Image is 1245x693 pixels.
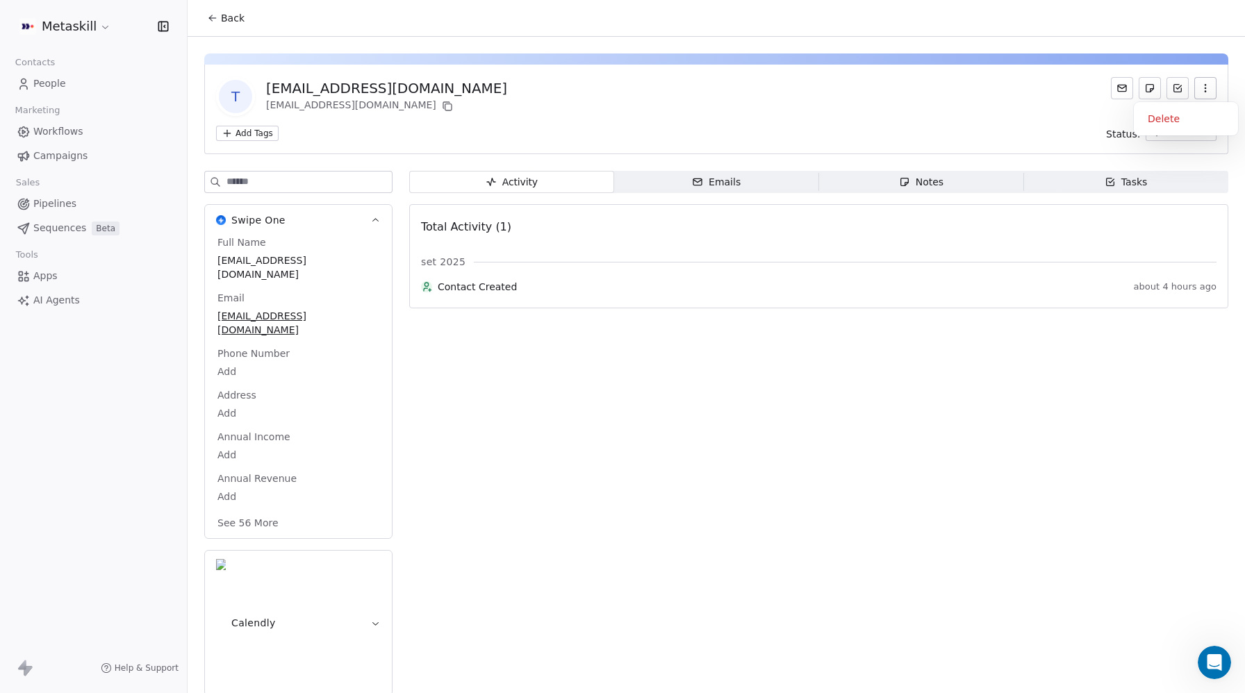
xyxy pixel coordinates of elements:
[61,143,188,168] a: [URL][DOMAIN_NAME]
[22,311,74,319] div: Fin • 1h ago
[215,388,259,402] span: Address
[33,124,83,139] span: Workflows
[1139,108,1232,130] div: Delete
[221,11,245,25] span: Back
[61,157,188,182] a: [URL][DOMAIN_NAME]
[50,80,267,192] div: Please, asap, because we need to go live and i cannot activate our workflowwhich is the issue? be...
[231,213,286,227] span: Swipe One
[238,449,261,471] button: Send a message…
[33,293,80,308] span: AI Agents
[33,269,58,283] span: Apps
[216,215,226,225] img: Swipe One
[215,430,293,444] span: Annual Income
[219,80,252,113] span: t
[33,76,66,91] span: People
[1106,127,1140,141] span: Status:
[17,15,114,38] button: Metaskill
[217,309,379,337] span: [EMAIL_ADDRESS][DOMAIN_NAME]
[11,80,267,203] div: Darya says…
[11,289,176,312] a: AI Agents
[1105,175,1148,190] div: Tasks
[67,17,173,31] p: The team can also help
[1134,281,1217,292] span: about 4 hours ago
[9,52,61,73] span: Contacts
[11,203,267,339] div: Fin says…
[42,17,97,35] span: Metaskill
[215,291,247,305] span: Email
[205,205,392,235] button: Swipe OneSwipe One
[205,235,392,538] div: Swipe OneSwipe One
[88,455,99,466] button: Start recording
[216,126,279,141] button: Add Tags
[217,365,379,378] span: Add
[11,72,176,95] a: People
[266,78,507,98] div: [EMAIL_ADDRESS][DOMAIN_NAME]
[11,192,176,215] a: Pipelines
[19,18,36,35] img: AVATAR%20METASKILL%20-%20Colori%20Positivo.png
[215,235,269,249] span: Full Name
[10,172,46,193] span: Sales
[692,175,741,190] div: Emails
[44,455,55,466] button: Gif picker
[216,559,226,687] img: Calendly
[215,346,292,360] span: Phone Number
[22,273,217,300] div: Our usual reply time 🕒
[244,6,269,31] div: Close
[899,175,943,190] div: Notes
[22,239,212,264] b: [PERSON_NAME][EMAIL_ADDRESS][DOMAIN_NAME]
[215,471,299,485] span: Annual Revenue
[10,244,44,265] span: Tools
[217,253,379,281] span: [EMAIL_ADDRESS][DOMAIN_NAME]
[438,280,1128,294] span: Contact Created
[217,406,379,420] span: Add
[11,203,228,308] div: You’ll get replies here and in your email:✉️[PERSON_NAME][EMAIL_ADDRESS][DOMAIN_NAME]Our usual re...
[34,287,64,298] b: 1 day
[9,6,35,32] button: go back
[11,144,176,167] a: Campaigns
[22,211,217,265] div: You’ll get replies here and in your email: ✉️
[22,455,33,466] button: Emoji picker
[421,255,465,269] span: set 2025
[1198,646,1231,679] iframe: Intercom live chat
[11,265,176,287] a: Apps
[9,100,66,121] span: Marketing
[67,7,84,17] h1: Fin
[33,149,88,163] span: Campaigns
[11,217,176,240] a: SequencesBeta
[61,88,256,183] div: Please, asap, because we need to go live and i cannot activate our workflow which is the issue? b...
[231,616,276,630] span: Calendly
[209,510,287,535] button: See 56 More
[217,448,379,462] span: Add
[101,662,179,674] a: Help & Support
[217,6,244,32] button: Home
[199,6,253,31] button: Back
[266,98,507,115] div: [EMAIL_ADDRESS][DOMAIN_NAME]
[33,221,86,235] span: Sequences
[115,662,179,674] span: Help & Support
[11,120,176,143] a: Workflows
[92,222,119,235] span: Beta
[217,490,379,503] span: Add
[40,8,62,30] img: Profile image for Fin
[66,455,77,466] button: Upload attachment
[12,426,266,449] textarea: Message…
[421,220,511,233] span: Total Activity (1)
[33,197,76,211] span: Pipelines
